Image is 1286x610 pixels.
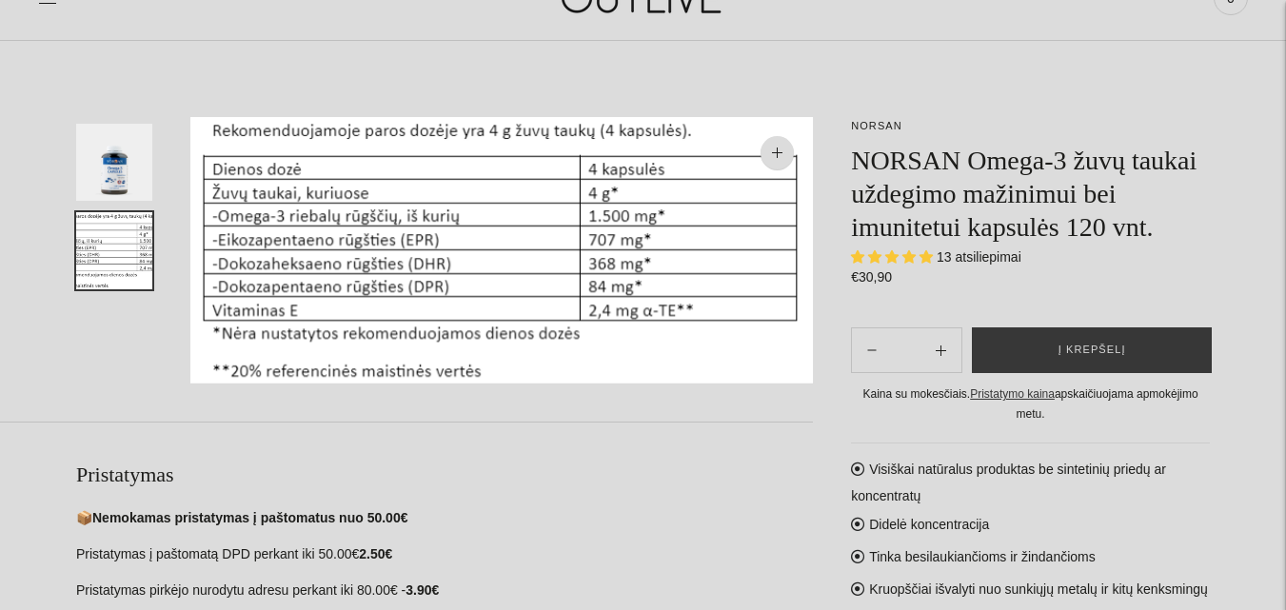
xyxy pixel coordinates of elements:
[937,249,1021,265] span: 13 atsiliepimai
[359,546,392,561] strong: 2.50€
[92,510,407,525] strong: Nemokamas pristatymas į paštomatus nuo 50.00€
[76,580,813,602] p: Pristatymas pirkėjo nurodytu adresu perkant iki 80.00€ -
[852,327,892,373] button: Add product quantity
[190,117,813,384] img: NORSAN Omega-3 žuvų taukai uždegimo mažinimui bei imunitetui kapsulės 120 vnt.
[76,507,813,530] p: 📦
[1058,341,1126,360] span: Į krepšelį
[76,212,152,289] button: Translation missing: en.general.accessibility.image_thumbail
[920,327,961,373] button: Subtract product quantity
[851,144,1210,244] h1: NORSAN Omega-3 žuvų taukai uždegimo mažinimui bei imunitetui kapsulės 120 vnt.
[406,582,439,598] strong: 3.90€
[851,249,937,265] span: 4.92 stars
[851,269,892,285] span: €30,90
[851,120,902,131] a: NORSAN
[76,543,813,566] p: Pristatymas į paštomatą DPD perkant iki 50.00€
[972,327,1212,373] button: Į krepšelį
[76,124,152,201] button: Translation missing: en.general.accessibility.image_thumbail
[851,384,1210,423] div: Kaina su mokesčiais. apskaičiuojama apmokėjimo metu.
[892,337,920,364] input: Product quantity
[76,461,813,489] h2: Pristatymas
[970,387,1055,401] a: Pristatymo kaina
